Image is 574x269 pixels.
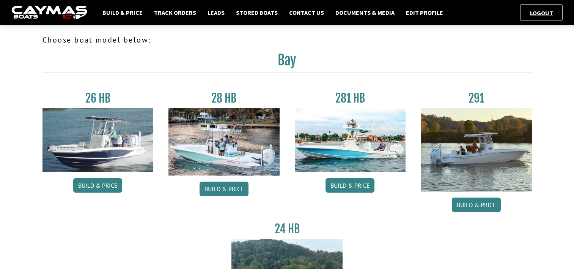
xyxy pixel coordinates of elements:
[402,8,447,17] a: Edit Profile
[326,178,374,193] a: Build & Price
[168,91,280,105] h3: 28 HB
[42,91,154,105] h3: 26 HB
[332,8,398,17] a: Documents & Media
[168,108,280,176] img: 28_hb_thumbnail_for_caymas_connect.jpg
[452,198,501,212] a: Build & Price
[421,108,532,191] img: 291_Thumbnail.jpg
[42,34,532,46] p: Choose boat model below:
[232,8,281,17] a: Stored Boats
[421,91,532,105] h3: 291
[295,108,406,172] img: 28-hb-twin.jpg
[231,222,343,236] h3: 24 HB
[204,8,228,17] a: Leads
[73,178,122,193] a: Build & Price
[285,8,328,17] a: Contact Us
[200,182,248,196] a: Build & Price
[11,6,87,20] img: caymas-dealer-connect-2ed40d3bc7270c1d8d7ffb4b79bf05adc795679939227970def78ec6f6c03838.gif
[42,52,532,73] h2: Bay
[99,8,146,17] a: Build & Price
[295,91,406,105] h3: 281 HB
[42,108,154,172] img: 26_new_photo_resized.jpg
[150,8,200,17] a: Track Orders
[526,9,557,17] a: Logout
